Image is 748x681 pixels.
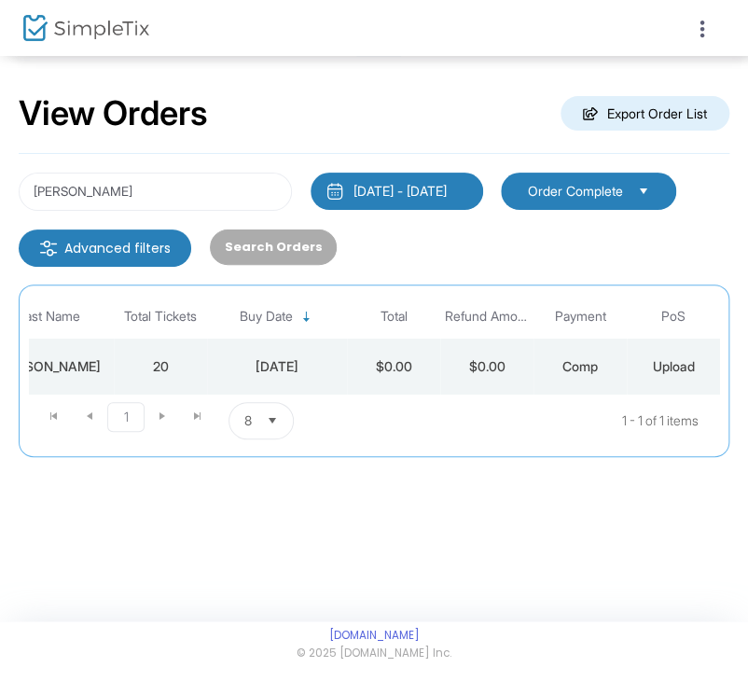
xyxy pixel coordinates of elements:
[562,358,598,374] span: Comp
[259,403,285,438] button: Select
[329,628,420,643] a: [DOMAIN_NAME]
[19,173,292,211] input: Search by name, email, phone, order number, ip address, or last 4 digits of card
[114,339,207,395] td: 20
[29,295,719,395] div: Data table
[240,309,293,325] span: Buy Date
[297,646,451,662] span: © 2025 [DOMAIN_NAME] Inc.
[19,93,208,134] h2: View Orders
[479,402,699,439] kendo-pager-info: 1 - 1 of 1 items
[440,339,533,395] td: $0.00
[661,309,686,325] span: PoS
[19,229,191,267] m-button: Advanced filters
[630,181,657,202] button: Select
[212,357,342,376] div: 9/15/2025
[528,182,623,201] span: Order Complete
[39,239,58,257] img: filter
[353,182,447,201] div: [DATE] - [DATE]
[561,96,729,131] m-button: Export Order List
[18,309,80,325] span: Last Name
[326,182,344,201] img: monthly
[311,173,483,210] button: [DATE] - [DATE]
[347,295,440,339] th: Total
[653,358,695,374] span: Upload
[440,295,533,339] th: Refund Amount
[555,309,606,325] span: Payment
[244,411,252,430] span: 8
[299,310,314,325] span: Sortable
[107,402,145,432] span: Page 1
[347,339,440,395] td: $0.00
[114,295,207,339] th: Total Tickets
